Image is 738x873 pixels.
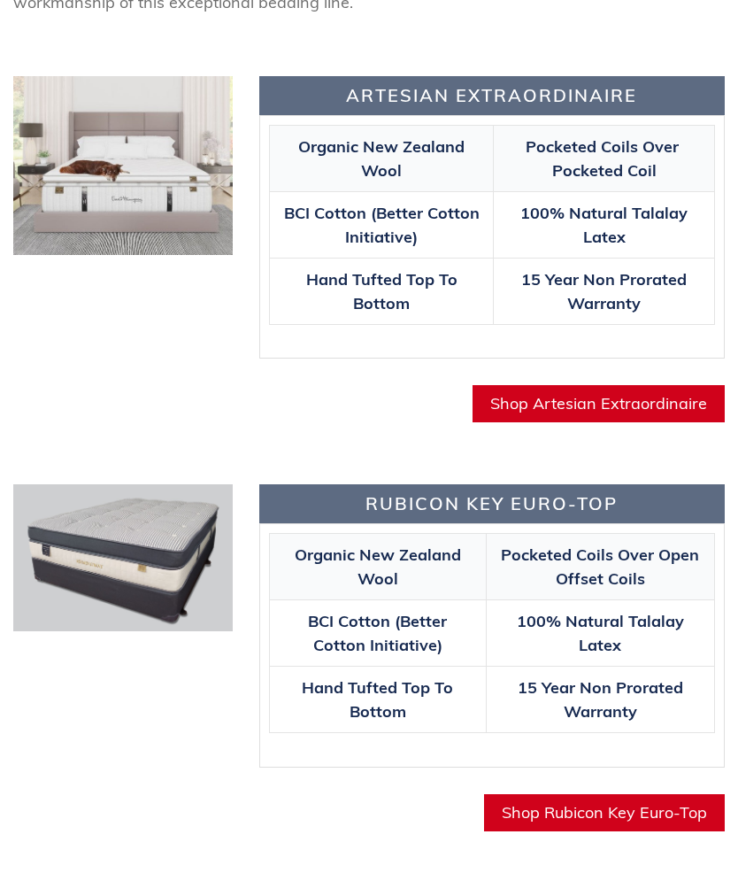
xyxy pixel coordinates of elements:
span: Organic New Zealand Wool [283,544,473,591]
img: rubicon-1647606798320_1200x.jpg [13,485,233,631]
span: Hand Tufted Top To Bottom [283,676,473,724]
a: Shop Artesian Extraordinaire [473,386,725,423]
span: Shop Rubicon Key Euro-Top [502,803,707,823]
a: Shop Rubicon Key Euro-Top [484,795,725,832]
span: Artesian Extraordinaire [346,85,637,107]
span: 100% Natural Talalay Latex [500,610,701,658]
span: Hand Tufted Top To Bottom [283,268,480,316]
img: Hemingway-Extraordinaire.jpg__PID:47261699-839b-4094-a387-05bf5a86aa81 [13,77,233,256]
span: Rubicon Key Euro-Top [365,493,618,515]
span: Organic New Zealand Wool [283,135,480,183]
span: 15 Year Non Prorated Warranty [507,268,701,316]
span: Pocketed Coils Over Pocketed Coil [507,135,701,183]
span: BCI Cotton (Better Cotton Initiative) [283,202,480,250]
span: Pocketed Coils Over Open Offset Coils [500,544,701,591]
span: 100% Natural Talalay Latex [507,202,701,250]
span: 15 Year Non Prorated Warranty [500,676,701,724]
span: BCI Cotton (Better Cotton Initiative) [283,610,473,658]
span: Shop Artesian Extraordinaire [490,394,707,414]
